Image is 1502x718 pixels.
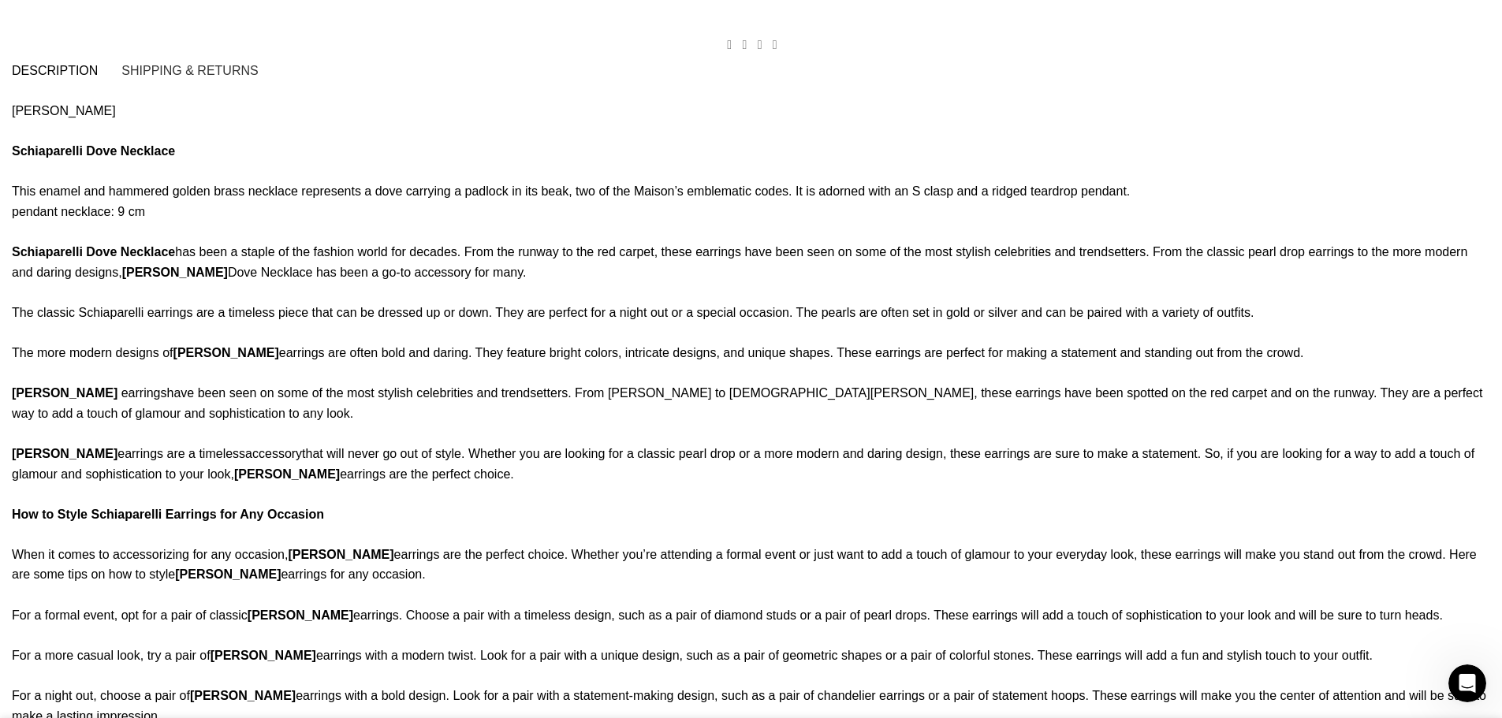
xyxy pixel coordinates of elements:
strong: [PERSON_NAME] [211,649,316,662]
strong: [PERSON_NAME] [248,608,353,622]
a: X social link [737,34,752,57]
a: Pinterest social link [752,34,767,57]
a: [PERSON_NAME] [122,266,228,279]
span: Description [12,65,98,77]
span: Shipping & Returns [121,65,258,77]
a: [PERSON_NAME] [12,104,116,117]
strong: [PERSON_NAME] [12,447,117,460]
strong: [PERSON_NAME] [175,567,281,581]
a: WhatsApp social link [767,34,782,57]
strong: [PERSON_NAME] [190,689,296,702]
a: [PERSON_NAME] [173,346,279,359]
strong: [PERSON_NAME] [12,386,117,400]
strong: How to Style Schiaparelli Earrings for Any Occasion [12,508,324,521]
strong: Schiaparelli Dove Necklace [12,144,175,158]
a: accessory [245,447,302,460]
strong: [PERSON_NAME] [288,548,393,561]
strong: [PERSON_NAME] [234,467,340,481]
a: Facebook social link [722,34,737,57]
a: earrings [121,386,167,400]
iframe: Intercom live chat [1448,664,1486,702]
strong: Schiaparelli Dove Necklace [12,245,175,259]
